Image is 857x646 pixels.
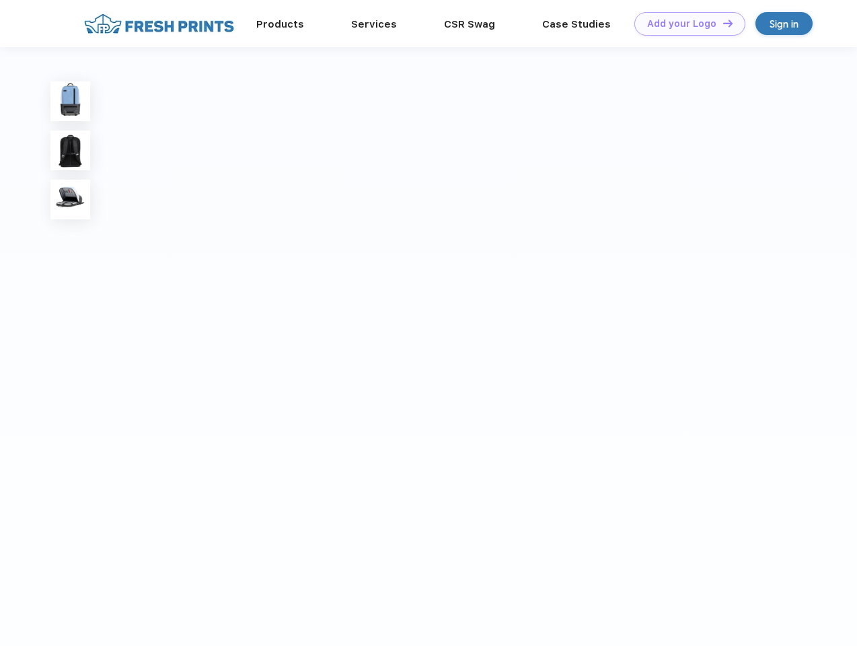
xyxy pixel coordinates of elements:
[647,18,716,30] div: Add your Logo
[256,18,304,30] a: Products
[50,81,90,121] img: func=resize&h=100
[50,131,90,170] img: func=resize&h=100
[723,20,733,27] img: DT
[755,12,813,35] a: Sign in
[770,16,798,32] div: Sign in
[50,180,90,219] img: func=resize&h=100
[80,12,238,36] img: fo%20logo%202.webp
